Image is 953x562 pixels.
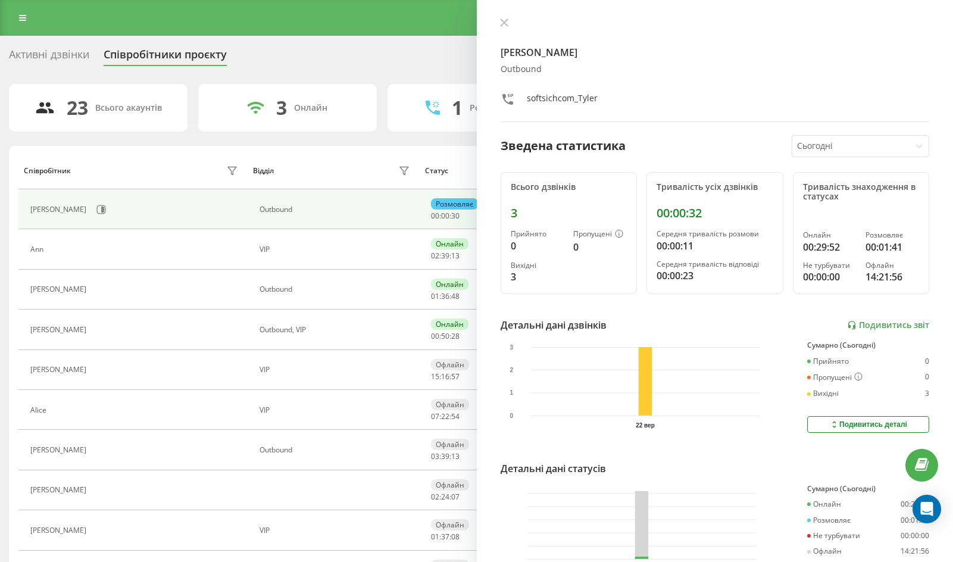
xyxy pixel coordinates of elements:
[511,239,564,253] div: 0
[829,420,907,429] div: Подивитись деталі
[807,416,929,433] button: Подивитись деталі
[431,533,460,541] div: : :
[901,532,929,540] div: 00:00:00
[452,96,463,119] div: 1
[807,532,860,540] div: Не турбувати
[451,291,460,301] span: 48
[510,413,513,419] text: 0
[30,326,89,334] div: [PERSON_NAME]
[431,439,469,450] div: Офлайн
[441,371,449,382] span: 16
[573,230,627,239] div: Пропущені
[431,291,439,301] span: 01
[431,493,460,501] div: : :
[441,492,449,502] span: 24
[657,239,773,253] div: 00:00:11
[431,371,439,382] span: 15
[807,516,851,524] div: Розмовляє
[501,461,606,476] div: Детальні дані статусів
[657,260,773,268] div: Середня тривалість відповіді
[431,252,460,260] div: : :
[913,495,941,523] div: Open Intercom Messenger
[803,261,857,270] div: Не турбувати
[30,245,46,254] div: Ann
[865,231,919,239] div: Розмовляє
[451,532,460,542] span: 08
[24,167,71,175] div: Співробітник
[807,485,929,493] div: Сумарно (Сьогодні)
[431,251,439,261] span: 02
[431,532,439,542] span: 01
[451,492,460,502] span: 07
[431,413,460,421] div: : :
[30,486,89,494] div: [PERSON_NAME]
[431,359,469,370] div: Офлайн
[431,492,439,502] span: 02
[501,45,930,60] h4: [PERSON_NAME]
[901,547,929,555] div: 14:21:56
[260,526,413,535] div: VIP
[260,446,413,454] div: Оutbound
[803,240,857,254] div: 00:29:52
[511,261,564,270] div: Вихідні
[104,48,227,67] div: Співробітники проєкту
[431,451,439,461] span: 03
[431,519,469,530] div: Офлайн
[95,103,162,113] div: Всього акаунтів
[431,332,460,341] div: : :
[501,318,607,332] div: Детальні дані дзвінків
[9,48,89,67] div: Активні дзвінки
[67,96,88,119] div: 23
[260,326,413,334] div: Оutbound, VIP
[657,268,773,283] div: 00:00:23
[803,182,920,202] div: Тривалість знаходження в статусах
[470,103,527,113] div: Розмовляють
[431,279,468,290] div: Онлайн
[294,103,327,113] div: Онлайн
[441,211,449,221] span: 00
[807,389,839,398] div: Вихідні
[451,331,460,341] span: 28
[30,526,89,535] div: [PERSON_NAME]
[30,446,89,454] div: [PERSON_NAME]
[30,205,89,214] div: [PERSON_NAME]
[657,206,773,220] div: 00:00:32
[865,270,919,284] div: 14:21:56
[925,357,929,366] div: 0
[451,411,460,421] span: 54
[657,182,773,192] div: Тривалість усіх дзвінків
[431,238,468,249] div: Онлайн
[451,451,460,461] span: 13
[30,406,49,414] div: Alice
[636,422,655,429] text: 22 вер
[511,230,564,238] div: Прийнято
[803,270,857,284] div: 00:00:00
[807,500,841,508] div: Онлайн
[451,211,460,221] span: 30
[807,373,863,382] div: Пропущені
[803,231,857,239] div: Онлайн
[276,96,287,119] div: 3
[925,389,929,398] div: 3
[451,251,460,261] span: 13
[260,205,413,214] div: Оutbound
[865,261,919,270] div: Офлайн
[510,344,513,351] text: 3
[441,251,449,261] span: 39
[253,167,274,175] div: Відділ
[431,479,469,491] div: Офлайн
[807,357,849,366] div: Прийнято
[807,547,842,555] div: Офлайн
[451,371,460,382] span: 57
[425,167,448,175] div: Статус
[511,206,627,220] div: 3
[657,230,773,238] div: Середня тривалість розмови
[501,137,626,155] div: Зведена статистика
[847,320,929,330] a: Подивитись звіт
[511,270,564,284] div: 3
[441,331,449,341] span: 50
[925,373,929,382] div: 0
[260,366,413,374] div: VIP
[527,92,598,110] div: softsichcom_Tyler
[510,389,513,396] text: 1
